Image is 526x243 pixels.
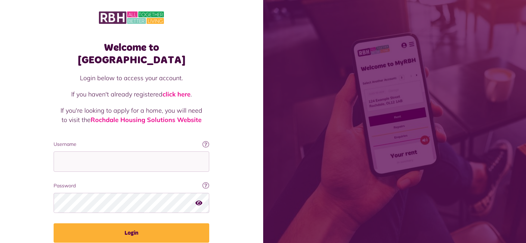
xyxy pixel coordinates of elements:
[54,182,209,189] label: Password
[54,223,209,243] button: Login
[163,90,191,98] a: click here
[54,141,209,148] label: Username
[99,10,164,25] img: MyRBH
[61,90,202,99] p: If you haven't already registered .
[61,73,202,83] p: Login below to access your account.
[61,106,202,124] p: If you're looking to apply for a home, you will need to visit the
[54,41,209,66] h1: Welcome to [GEOGRAPHIC_DATA]
[91,116,202,124] a: Rochdale Housing Solutions Website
